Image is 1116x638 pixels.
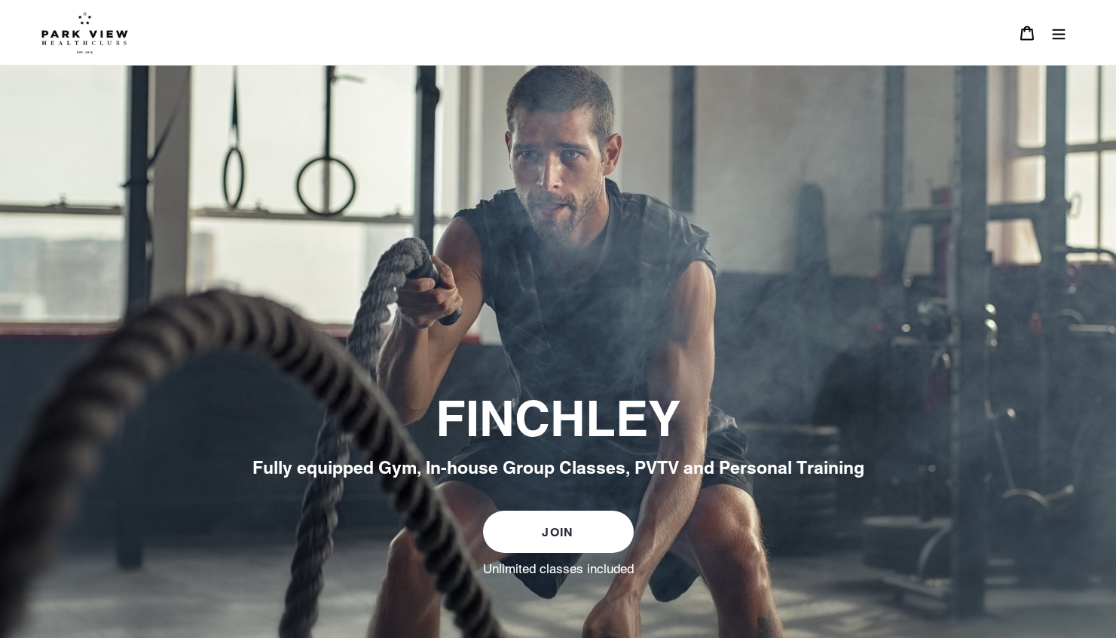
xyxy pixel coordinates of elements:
button: Menu [1043,17,1075,49]
h2: FINCHLEY [148,390,969,449]
label: Unlimited classes included [483,560,634,577]
img: Park view health clubs is a gym near you. [41,11,128,53]
span: Fully equipped Gym, In-house Group Classes, PVTV and Personal Training [252,457,864,478]
a: JOIN [483,511,634,553]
